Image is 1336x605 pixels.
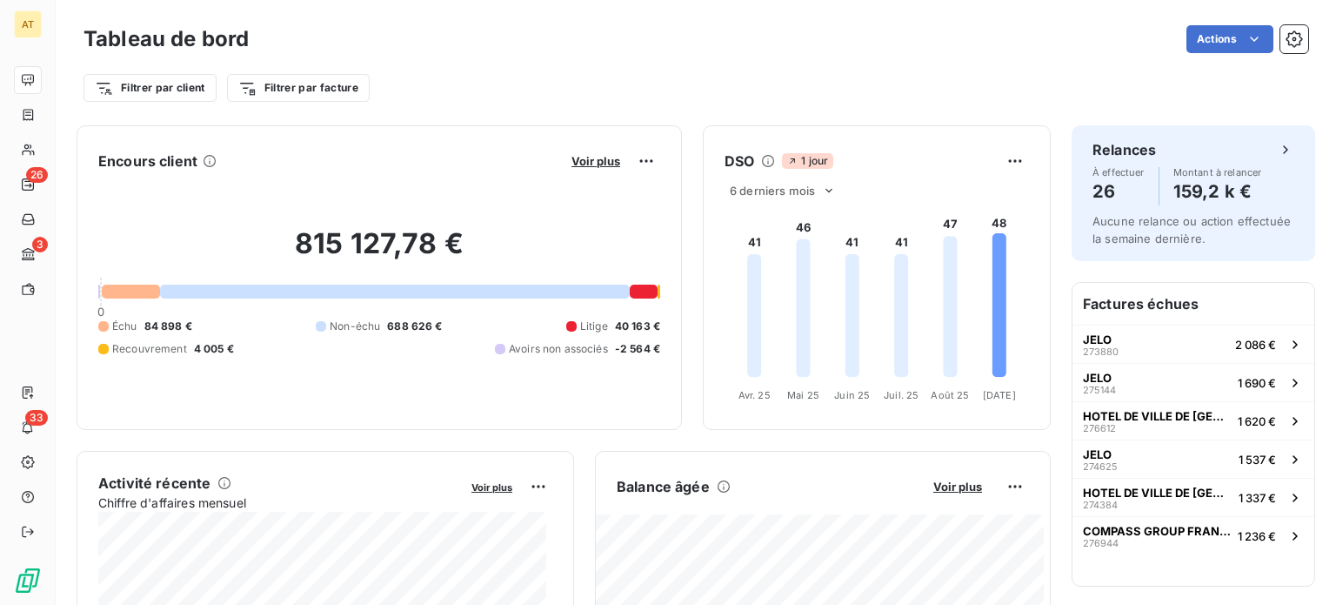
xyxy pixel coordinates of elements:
span: COMPASS GROUP FRANCE [1083,524,1231,538]
span: 1 236 € [1238,529,1276,543]
span: 6 derniers mois [730,184,815,198]
span: 40 163 € [615,319,660,334]
button: Voir plus [466,479,518,494]
button: JELO2751441 690 € [1072,363,1314,401]
button: COMPASS GROUP FRANCE2769441 236 € [1072,516,1314,555]
span: 688 626 € [387,319,442,334]
span: 1 jour [782,153,833,169]
tspan: Avr. 25 [738,389,771,401]
span: 0 [97,305,104,319]
span: 2 086 € [1235,338,1276,352]
span: 273880 [1083,346,1119,357]
span: Voir plus [571,154,620,168]
button: JELO2746251 537 € [1072,440,1314,478]
tspan: Août 25 [931,389,969,401]
button: Voir plus [566,153,625,169]
span: 1 620 € [1238,414,1276,428]
span: 1 690 € [1238,376,1276,390]
button: Actions [1186,25,1273,53]
span: 26 [26,167,48,183]
span: Avoirs non associés [509,341,608,357]
img: Logo LeanPay [14,567,42,595]
button: Filtrer par client [83,74,217,102]
span: Litige [580,319,608,334]
span: HOTEL DE VILLE DE [GEOGRAPHIC_DATA] [1083,486,1232,500]
h4: 26 [1092,178,1145,205]
h6: Factures échues [1072,283,1314,325]
span: Montant à relancer [1173,167,1262,178]
span: Chiffre d'affaires mensuel [98,494,459,512]
button: HOTEL DE VILLE DE [GEOGRAPHIC_DATA]2743841 337 € [1072,478,1314,516]
span: 274384 [1083,500,1118,510]
span: 276944 [1083,538,1119,548]
span: 274625 [1083,461,1118,472]
span: 1 337 € [1239,491,1276,505]
button: Filtrer par facture [227,74,370,102]
h6: Balance âgée [617,476,710,497]
tspan: Mai 25 [787,389,819,401]
span: Voir plus [933,480,982,494]
h3: Tableau de bord [83,24,249,55]
tspan: [DATE] [983,389,1016,401]
span: 276612 [1083,423,1116,434]
span: Aucune relance ou action effectuée la semaine dernière. [1092,214,1291,245]
span: Non-échu [330,319,380,334]
span: JELO [1083,333,1112,346]
button: Voir plus [928,479,987,494]
span: 84 898 € [144,319,192,334]
span: 3 [32,237,48,252]
h4: 159,2 k € [1173,178,1262,205]
button: JELO2738802 086 € [1072,325,1314,363]
span: 275144 [1083,385,1116,395]
h6: DSO [725,151,754,171]
h6: Relances [1092,139,1156,160]
span: Recouvrement [112,341,187,357]
button: HOTEL DE VILLE DE [GEOGRAPHIC_DATA]2766121 620 € [1072,401,1314,440]
span: 4 005 € [194,341,234,357]
span: À effectuer [1092,167,1145,178]
span: 33 [25,410,48,426]
tspan: Juin 25 [834,389,870,401]
iframe: Intercom live chat [1277,546,1319,588]
h6: Activité récente [98,473,210,494]
span: JELO [1083,371,1112,385]
span: HOTEL DE VILLE DE [GEOGRAPHIC_DATA] [1083,409,1231,423]
span: Voir plus [471,481,512,494]
h2: 815 127,78 € [98,226,660,279]
h6: Encours client [98,151,197,171]
span: -2 564 € [615,341,660,357]
div: AT [14,10,42,38]
span: Échu [112,319,137,334]
span: 1 537 € [1239,453,1276,467]
span: JELO [1083,447,1112,461]
tspan: Juil. 25 [884,389,918,401]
